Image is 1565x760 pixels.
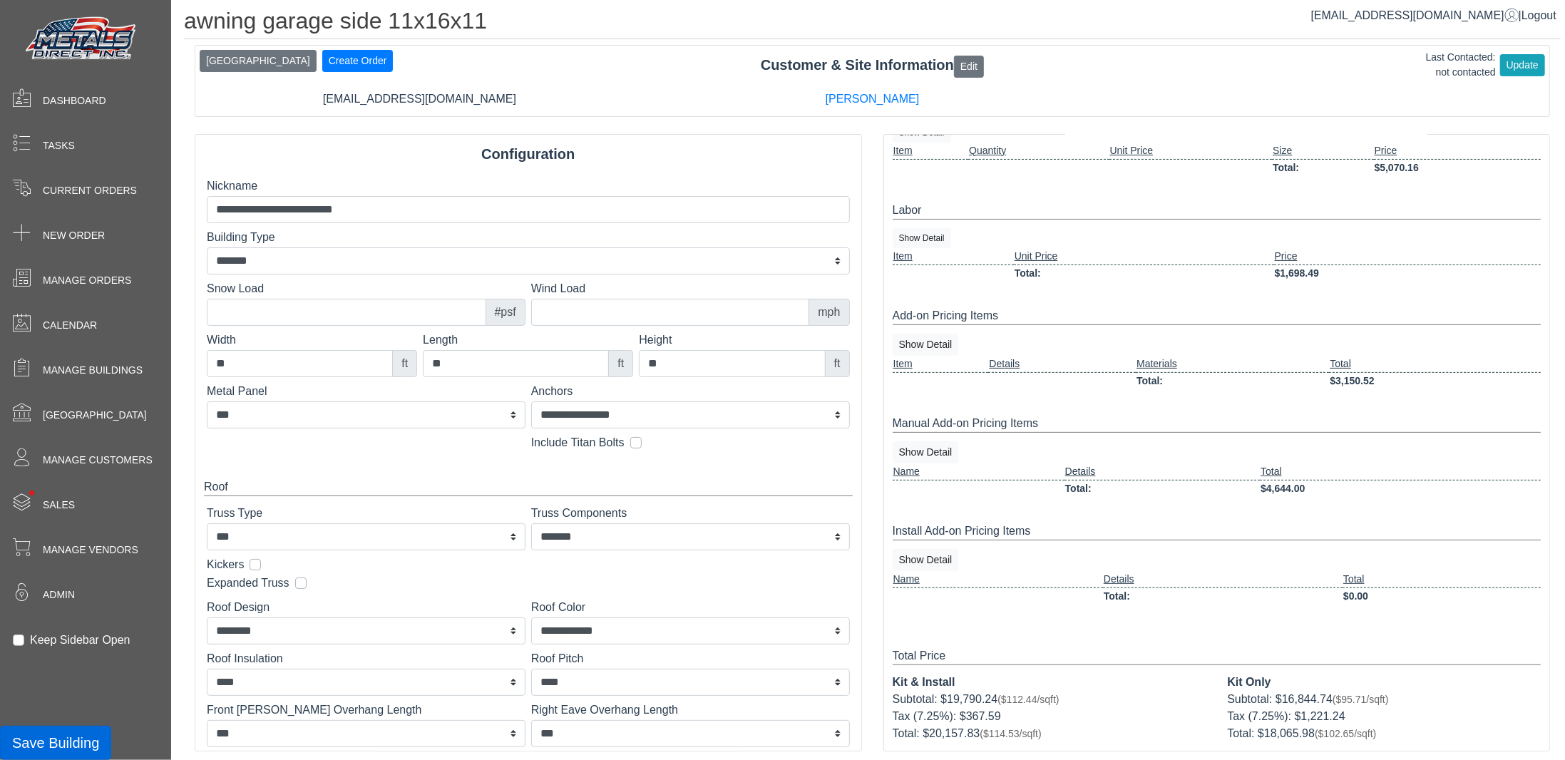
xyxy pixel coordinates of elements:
[1426,50,1496,80] div: Last Contacted: not contacted
[826,93,920,105] a: [PERSON_NAME]
[193,91,646,108] div: [EMAIL_ADDRESS][DOMAIN_NAME]
[1329,356,1541,373] td: Total
[893,463,1064,481] td: Name
[893,143,969,160] td: Item
[423,332,633,349] label: Length
[1064,480,1260,497] td: Total:
[1315,728,1376,739] span: ($102.65/sqft)
[1103,571,1343,588] td: Details
[1014,248,1274,265] td: Unit Price
[1500,54,1545,76] button: Update
[531,505,850,522] label: Truss Components
[43,498,75,513] span: Sales
[968,143,1109,160] td: Quantity
[207,280,525,297] label: Snow Load
[893,523,1541,540] div: Install Add-on Pricing Items
[43,453,153,468] span: Manage Customers
[1064,463,1260,481] td: Details
[1333,694,1389,705] span: ($95.71/sqft)
[1109,143,1273,160] td: Unit Price
[1227,691,1541,708] div: Subtotal: $16,844.74
[207,575,289,592] label: Expanded Truss
[207,229,850,246] label: Building Type
[893,571,1103,588] td: Name
[207,702,525,719] label: Front [PERSON_NAME] Overhang Length
[43,408,147,423] span: [GEOGRAPHIC_DATA]
[204,478,853,496] div: Roof
[207,599,525,616] label: Roof Design
[486,299,525,326] div: #psf
[1343,587,1541,605] td: $0.00
[322,50,394,72] button: Create Order
[893,708,1206,725] div: Tax (7.25%): $367.59
[893,228,951,248] button: Show Detail
[988,356,1136,373] td: Details
[1272,143,1373,160] td: Size
[195,54,1549,77] div: Customer & Site Information
[893,334,959,356] button: Show Detail
[184,7,1561,39] h1: awning garage side 11x16x11
[43,363,143,378] span: Manage Buildings
[893,691,1206,708] div: Subtotal: $19,790.24
[207,650,525,667] label: Roof Insulation
[1136,356,1329,373] td: Materials
[207,383,525,400] label: Metal Panel
[30,632,130,649] label: Keep Sidebar Open
[1374,159,1541,176] td: $5,070.16
[1311,7,1556,24] div: |
[200,50,317,72] button: [GEOGRAPHIC_DATA]
[531,280,850,297] label: Wind Load
[1374,143,1541,160] td: Price
[608,350,633,377] div: ft
[893,356,989,373] td: Item
[1274,265,1541,282] td: $1,698.49
[997,694,1059,705] span: ($112.44/sqft)
[639,332,849,349] label: Height
[207,332,417,349] label: Width
[893,248,1014,265] td: Item
[980,728,1041,739] span: ($114.53/sqft)
[893,725,1206,742] div: Total: $20,157.83
[392,350,417,377] div: ft
[207,178,850,195] label: Nickname
[1260,463,1541,481] td: Total
[207,556,244,573] label: Kickers
[531,434,625,451] label: Include Titan Bolts
[1274,248,1541,265] td: Price
[43,93,106,108] span: Dashboard
[893,647,1541,665] div: Total Price
[809,299,849,326] div: mph
[825,350,850,377] div: ft
[893,441,959,463] button: Show Detail
[1272,159,1373,176] td: Total:
[1260,480,1541,497] td: $4,644.00
[1522,9,1556,21] span: Logout
[1227,708,1541,725] div: Tax (7.25%): $1,221.24
[43,543,138,558] span: Manage Vendors
[1311,9,1519,21] a: [EMAIL_ADDRESS][DOMAIN_NAME]
[1343,571,1541,588] td: Total
[1329,372,1541,389] td: $3,150.52
[531,702,850,719] label: Right Eave Overhang Length
[43,273,131,288] span: Manage Orders
[43,228,105,243] span: New Order
[43,138,75,153] span: Tasks
[43,183,137,198] span: Current Orders
[893,202,1541,220] div: Labor
[893,307,1541,325] div: Add-on Pricing Items
[207,505,525,522] label: Truss Type
[195,143,861,165] div: Configuration
[1227,674,1541,691] div: Kit Only
[43,318,97,333] span: Calendar
[43,587,75,602] span: Admin
[21,13,143,66] img: Metals Direct Inc Logo
[893,549,959,571] button: Show Detail
[1014,265,1274,282] td: Total:
[1136,372,1329,389] td: Total:
[531,650,850,667] label: Roof Pitch
[893,415,1541,433] div: Manual Add-on Pricing Items
[1103,587,1343,605] td: Total:
[531,383,850,400] label: Anchors
[1227,725,1541,742] div: Total: $18,065.98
